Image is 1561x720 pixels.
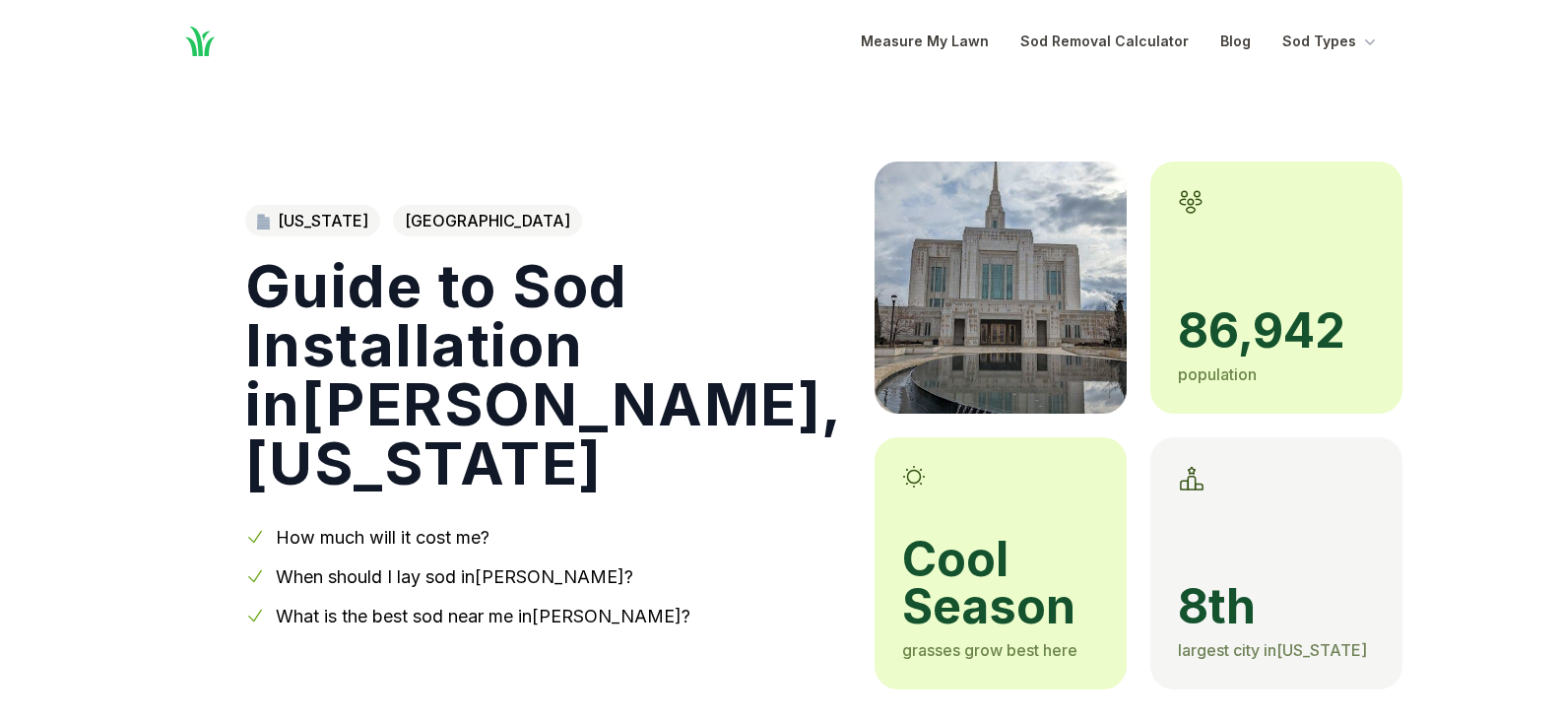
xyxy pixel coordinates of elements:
span: cool season [902,536,1099,630]
a: How much will it cost me? [276,527,489,548]
span: 8th [1178,583,1375,630]
span: [GEOGRAPHIC_DATA] [393,205,582,236]
a: Measure My Lawn [861,30,989,53]
span: population [1178,364,1257,384]
a: What is the best sod near me in[PERSON_NAME]? [276,606,690,626]
img: A picture of Ogden [875,162,1127,414]
img: Utah state outline [257,214,270,229]
span: 86,942 [1178,307,1375,355]
h1: Guide to Sod Installation in [PERSON_NAME] , [US_STATE] [245,256,843,492]
button: Sod Types [1282,30,1380,53]
a: [US_STATE] [245,205,380,236]
a: When should I lay sod in[PERSON_NAME]? [276,566,633,587]
a: Sod Removal Calculator [1020,30,1189,53]
span: grasses grow best here [902,640,1077,660]
span: largest city in [US_STATE] [1178,640,1367,660]
a: Blog [1220,30,1251,53]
